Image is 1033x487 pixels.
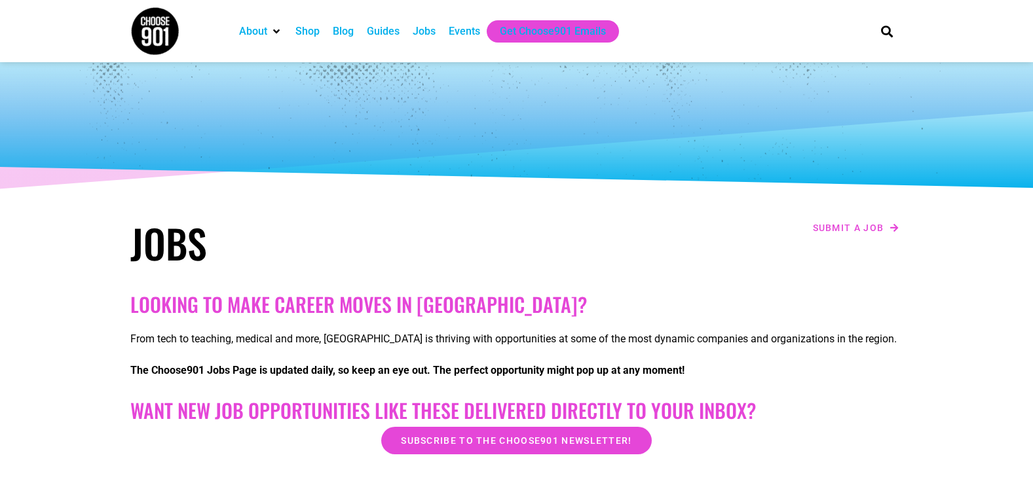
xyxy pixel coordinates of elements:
div: Search [876,20,897,42]
a: About [239,24,267,39]
div: About [233,20,289,43]
h2: Want New Job Opportunities like these Delivered Directly to your Inbox? [130,399,903,422]
strong: The Choose901 Jobs Page is updated daily, so keep an eye out. The perfect opportunity might pop u... [130,364,685,376]
a: Shop [295,24,320,39]
p: From tech to teaching, medical and more, [GEOGRAPHIC_DATA] is thriving with opportunities at some... [130,331,903,347]
span: Subscribe to the Choose901 newsletter! [401,436,631,445]
a: Get Choose901 Emails [500,24,606,39]
a: Guides [367,24,400,39]
h2: Looking to make career moves in [GEOGRAPHIC_DATA]? [130,293,903,316]
a: Subscribe to the Choose901 newsletter! [381,427,651,454]
a: Submit a job [809,219,903,236]
a: Blog [333,24,354,39]
span: Submit a job [813,223,884,232]
a: Jobs [413,24,436,39]
nav: Main nav [233,20,859,43]
a: Events [449,24,480,39]
h1: Jobs [130,219,510,266]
